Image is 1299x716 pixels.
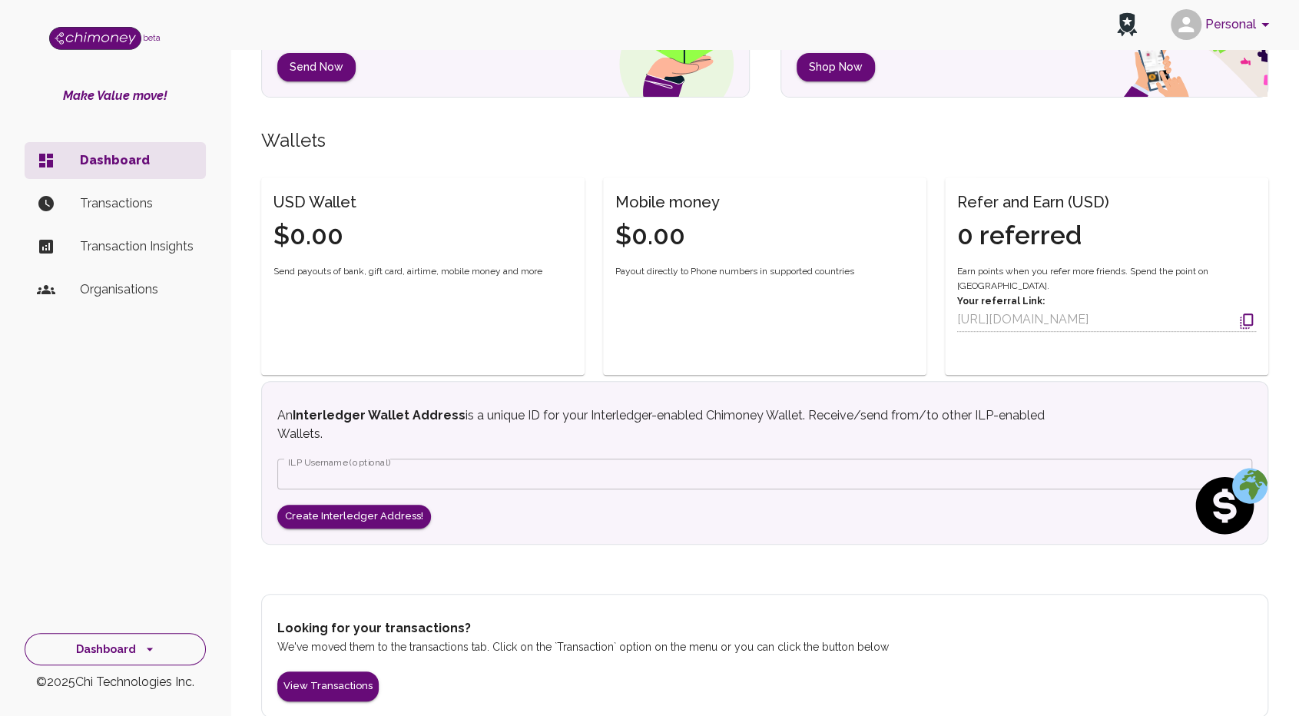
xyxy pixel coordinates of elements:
span: Payout directly to Phone numbers in supported countries [615,264,854,280]
span: Send payouts of bank, gift card, airtime, mobile money and more [273,264,542,280]
span: We've moved them to the transactions tab. Click on the `Transaction` option on the menu or you ca... [277,641,889,653]
span: beta [143,33,161,42]
h4: 0 referred [957,220,1109,252]
strong: Your referral Link: [957,296,1045,307]
button: Shop Now [797,53,875,81]
h6: USD Wallet [273,190,356,214]
button: Create Interledger Address! [277,505,431,529]
button: View Transactions [277,671,379,701]
p: Dashboard [80,151,194,170]
strong: Looking for your transactions? [277,621,471,635]
div: Earn points when you refer more friends. Spend the point on [GEOGRAPHIC_DATA]. [957,264,1256,333]
strong: Interledger Wallet Address [293,408,466,423]
button: Send Now [277,53,356,81]
h6: Mobile money [615,190,720,214]
img: Logo [49,27,141,50]
p: Transactions [80,194,194,213]
button: account of current user [1165,5,1281,45]
h5: Wallets [261,128,1268,153]
p: Organisations [80,280,194,299]
h6: Refer and Earn (USD) [957,190,1109,214]
button: Dashboard [25,633,206,666]
img: social spend [1191,467,1268,544]
p: Transaction Insights [80,237,194,256]
h4: $0.00 [273,220,356,252]
p: An is a unique ID for your Interledger-enabled Chimoney Wallet. Receive/send from/to other ILP-en... [277,406,1090,443]
h4: $0.00 [615,220,720,252]
label: ILP Username (optional) [288,456,391,469]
